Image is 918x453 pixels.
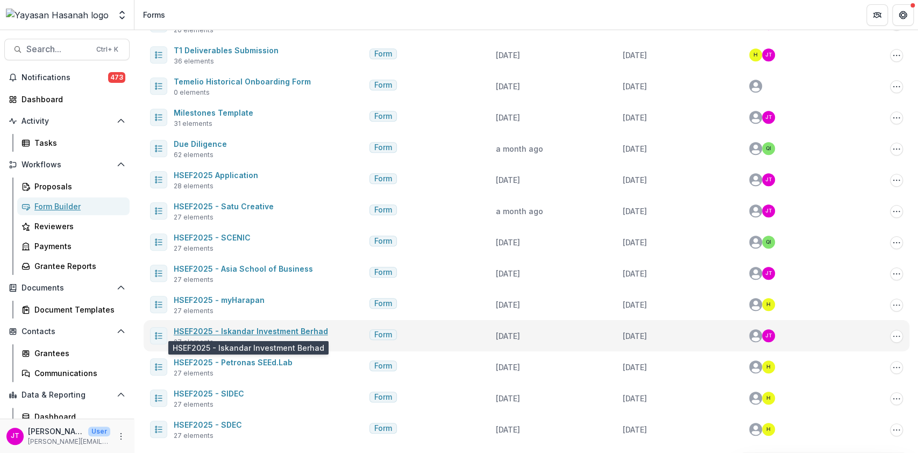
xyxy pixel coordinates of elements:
span: [DATE] [623,175,647,185]
button: Options [890,330,903,343]
a: HSEF2025 - SDEC [174,420,242,429]
span: 0 elements [174,88,210,97]
span: [DATE] [623,363,647,372]
nav: breadcrumb [139,7,169,23]
span: [DATE] [496,394,520,403]
div: Form Builder [34,201,121,212]
span: [DATE] [623,238,647,247]
div: Tasks [34,137,121,148]
span: Workflows [22,160,112,169]
span: 27 elements [174,431,214,441]
span: 28 elements [174,181,214,191]
span: [DATE] [496,331,520,341]
span: Notifications [22,73,108,82]
button: Open Workflows [4,156,130,173]
a: HSEF2025 - Satu Creative [174,202,274,211]
span: Form [374,237,392,246]
span: [DATE] [496,51,520,60]
span: Form [374,330,392,339]
span: a month ago [496,144,543,153]
div: Josselyn Tan [765,208,772,214]
span: [DATE] [623,425,647,434]
a: HSEF2025 - SCENIC [174,233,251,242]
span: 27 elements [174,369,214,378]
div: Josselyn Tan [11,433,19,440]
a: HSEF2025 - myHarapan [174,295,265,305]
div: Qistina Izahan [766,146,771,151]
span: Form [374,299,392,308]
button: Options [890,236,903,249]
svg: avatar [749,111,762,124]
span: 62 elements [174,150,214,160]
p: [PERSON_NAME][EMAIL_ADDRESS][DOMAIN_NAME] [28,437,110,447]
button: Notifications473 [4,69,130,86]
span: [DATE] [623,269,647,278]
span: [DATE] [623,51,647,60]
button: Options [890,205,903,218]
a: Grantees [17,344,130,362]
div: Josselyn Tan [765,115,772,120]
p: [PERSON_NAME] [28,426,84,437]
div: Josselyn Tan [765,177,772,182]
button: Options [890,49,903,62]
svg: avatar [749,204,762,217]
span: 27 elements [174,275,214,285]
span: a month ago [496,207,543,216]
button: Options [890,80,903,93]
span: [DATE] [496,238,520,247]
a: Communications [17,364,130,382]
svg: avatar [749,142,762,155]
div: Forms [143,9,165,20]
span: [DATE] [623,144,647,153]
a: Due Diligence [174,139,227,148]
div: Document Templates [34,304,121,315]
span: [DATE] [623,207,647,216]
svg: avatar [749,360,762,373]
div: HSEF [766,364,771,370]
a: Reviewers [17,217,130,235]
a: Temelio Historical Onboarding Form [174,77,311,86]
a: Form Builder [17,197,130,215]
svg: avatar [749,329,762,342]
span: [DATE] [496,269,520,278]
span: [DATE] [623,82,647,91]
button: Options [890,143,903,155]
span: 27 elements [174,306,214,316]
span: Form [374,393,392,402]
span: [DATE] [496,175,520,185]
span: Form [374,112,392,121]
a: Document Templates [17,301,130,318]
div: Qistina Izahan [766,239,771,245]
span: 31 elements [174,119,212,129]
span: 36 elements [174,56,214,66]
button: Open Documents [4,279,130,296]
div: Grantee Reports [34,260,121,272]
span: Form [374,174,392,183]
span: [DATE] [623,394,647,403]
span: Form [374,143,392,152]
div: HSEF [753,52,758,58]
button: Open Data & Reporting [4,386,130,404]
button: Options [890,392,903,405]
span: Form [374,268,392,277]
a: Proposals [17,178,130,195]
span: 27 elements [174,213,214,222]
span: Form [374,81,392,90]
span: 27 elements [174,244,214,253]
span: Activity [22,117,112,126]
span: 473 [108,72,125,83]
span: [DATE] [496,425,520,434]
a: HSEF2025 - Asia School of Business [174,264,313,273]
button: More [115,430,127,443]
div: Grantees [34,348,121,359]
a: HSEF2025 - Petronas SEEd.Lab [174,358,293,367]
span: Contacts [22,327,112,336]
svg: avatar [749,80,762,93]
span: Search... [26,44,90,54]
span: [DATE] [496,363,520,372]
span: [DATE] [496,300,520,309]
span: 27 elements [174,400,214,409]
button: Options [890,423,903,436]
div: Dashboard [34,411,121,422]
a: HSEF2025 Application [174,171,258,180]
